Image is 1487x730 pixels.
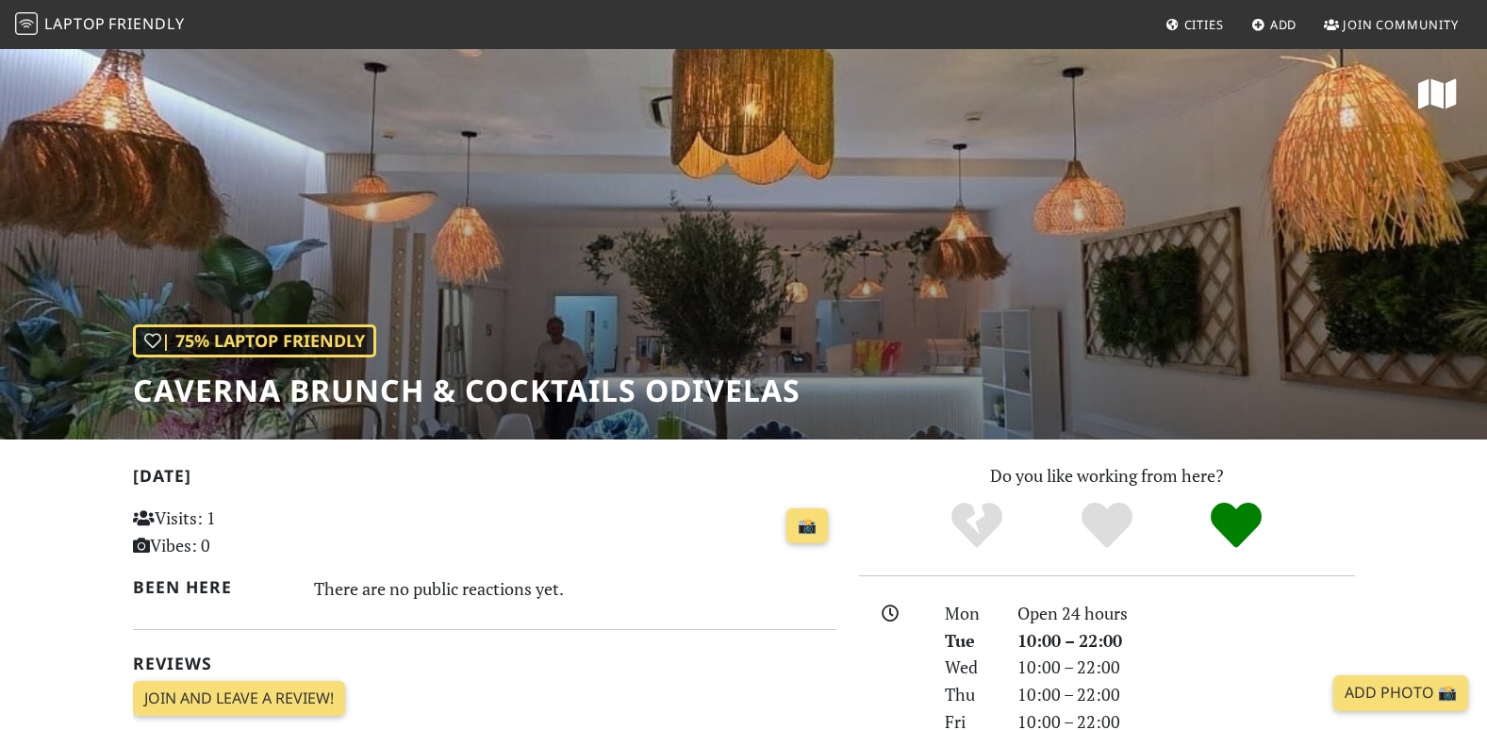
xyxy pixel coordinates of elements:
[44,13,106,34] span: Laptop
[1006,600,1366,627] div: Open 24 hours
[133,681,345,717] a: Join and leave a review!
[1184,16,1224,33] span: Cities
[133,577,292,597] h2: Been here
[133,466,836,493] h2: [DATE]
[1333,675,1468,711] a: Add Photo 📸
[1006,681,1366,708] div: 10:00 – 22:00
[912,500,1042,552] div: No
[934,627,1005,655] div: Tue
[1171,500,1301,552] div: Definitely!
[133,654,836,673] h2: Reviews
[133,324,376,357] div: | 75% Laptop Friendly
[1270,16,1297,33] span: Add
[934,681,1005,708] div: Thu
[133,505,353,559] p: Visits: 1 Vibes: 0
[1006,627,1366,655] div: 10:00 – 22:00
[1042,500,1172,552] div: Yes
[934,600,1005,627] div: Mon
[1006,654,1366,681] div: 10:00 – 22:00
[314,573,836,604] div: There are no public reactions yet.
[1244,8,1305,41] a: Add
[1343,16,1459,33] span: Join Community
[15,8,185,41] a: LaptopFriendly LaptopFriendly
[1158,8,1231,41] a: Cities
[859,462,1355,489] p: Do you like working from here?
[934,654,1005,681] div: Wed
[786,508,828,544] a: 📸
[15,12,38,35] img: LaptopFriendly
[1316,8,1466,41] a: Join Community
[133,373,801,408] h1: Caverna Brunch & Cocktails Odivelas
[108,13,184,34] span: Friendly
